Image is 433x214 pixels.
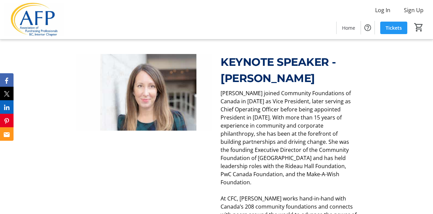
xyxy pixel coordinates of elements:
a: Home [337,22,361,34]
button: Help [361,21,374,34]
a: Tickets [380,22,407,34]
img: undefined [76,54,212,131]
button: Log In [370,5,396,16]
button: Sign Up [398,5,429,16]
span: Home [342,24,355,31]
span: Sign Up [404,6,424,14]
span: KEYNOTE SPEAKER - [PERSON_NAME] [221,55,336,85]
button: Cart [413,21,425,33]
span: [PERSON_NAME] joined Community Foundations of Canada in [DATE] as Vice President, later serving a... [221,89,351,186]
span: Log In [375,6,390,14]
span: Tickets [386,24,402,31]
img: AFP Interior BC's Logo [4,3,64,36]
